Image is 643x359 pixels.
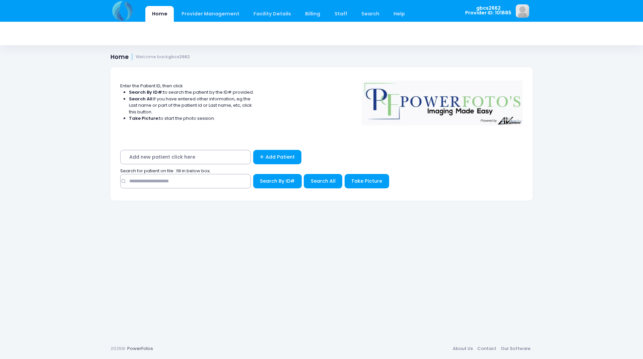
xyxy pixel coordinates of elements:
strong: Search All: [129,96,153,102]
small: Welcome back [136,55,190,60]
span: gbcs2662 Provider ID: 101885 [465,6,511,15]
strong: Take Picture: [129,115,159,121]
button: Search All [304,174,342,188]
button: Take Picture [345,174,389,188]
a: Help [387,6,412,22]
li: to search the patient by the ID# provided. [129,89,254,96]
span: Search By ID# [260,178,295,184]
span: Enter the Patient ID, then click [120,83,183,89]
a: Add Patient [253,150,302,164]
a: Provider Management [175,6,246,22]
a: Home [145,6,174,22]
span: Search for patient on file : fill in below box; [120,168,210,174]
a: Staff [328,6,354,22]
img: Logo [359,76,526,125]
span: Search All [311,178,336,184]
li: If you have entered other information, eg the Last name or part of the patient id or Last name, e... [129,96,254,115]
span: Add new patient click here [120,150,251,164]
h1: Home [111,54,190,61]
strong: Search By ID#: [129,89,163,95]
span: Take Picture [351,178,382,184]
img: image [516,4,529,18]
a: Billing [299,6,327,22]
a: PowerFotos [127,345,153,352]
li: to start the photo session. [129,115,254,122]
a: About Us [450,343,475,355]
a: Contact [475,343,498,355]
span: 2025© [111,345,125,352]
a: Facility Details [247,6,298,22]
a: Our Software [498,343,532,355]
strong: gbcs2662 [168,54,190,60]
button: Search By ID# [253,174,302,188]
a: Search [355,6,386,22]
